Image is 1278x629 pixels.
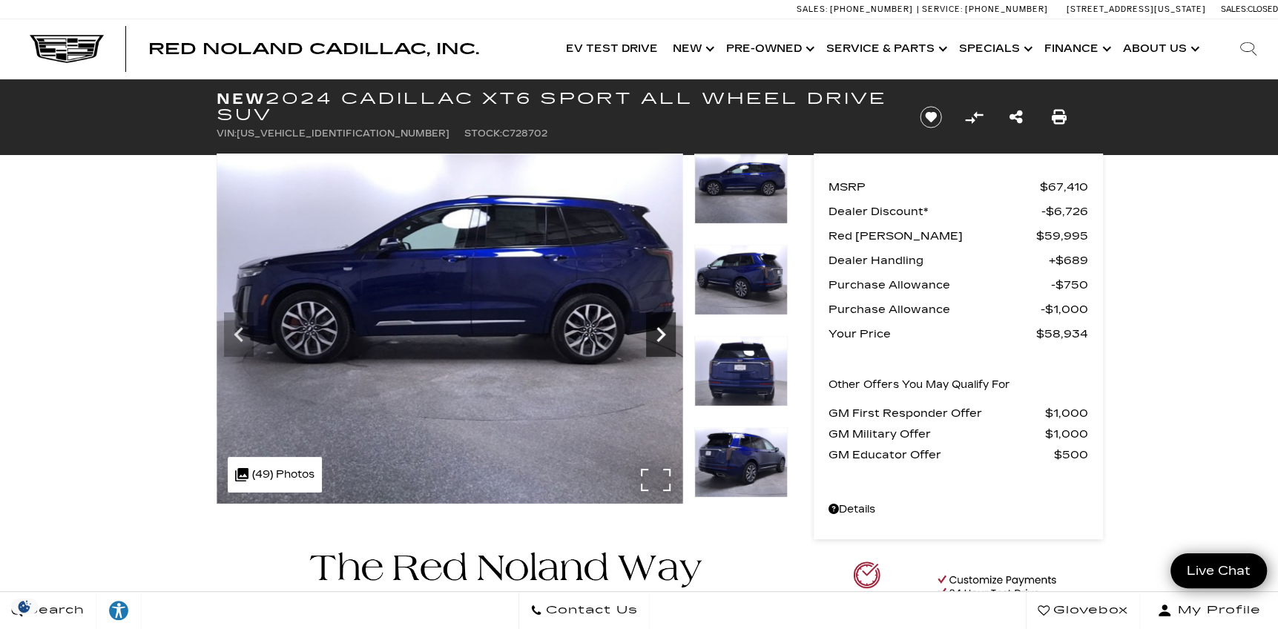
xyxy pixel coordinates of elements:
a: [STREET_ADDRESS][US_STATE] [1067,4,1206,14]
span: Red Noland Cadillac, Inc. [148,40,479,58]
a: Purchase Allowance $750 [829,274,1088,295]
a: Share this New 2024 Cadillac XT6 Sport All Wheel Drive SUV [1009,107,1023,128]
span: $58,934 [1036,323,1088,344]
span: $1,000 [1045,424,1088,444]
span: $1,000 [1041,299,1088,320]
img: Cadillac Dark Logo with Cadillac White Text [30,35,104,63]
img: Opt-Out Icon [7,599,42,614]
section: Click to Open Cookie Consent Modal [7,599,42,614]
span: $67,410 [1040,177,1088,197]
a: Dealer Handling $689 [829,250,1088,271]
img: New 2024 Opulent Blue Metallic Cadillac Sport image 10 [217,154,683,504]
h1: 2024 Cadillac XT6 Sport All Wheel Drive SUV [217,90,895,123]
span: [PHONE_NUMBER] [830,4,913,14]
a: Service & Parts [819,19,952,79]
a: Glovebox [1026,592,1140,629]
img: New 2024 Opulent Blue Metallic Cadillac Sport image 11 [694,245,788,315]
span: Purchase Allowance [829,299,1041,320]
span: Glovebox [1050,600,1128,621]
a: Contact Us [518,592,650,629]
span: $689 [1049,250,1088,271]
span: Service: [922,4,963,14]
span: Purchase Allowance [829,274,1051,295]
span: MSRP [829,177,1040,197]
img: New 2024 Opulent Blue Metallic Cadillac Sport image 12 [694,336,788,406]
span: GM First Responder Offer [829,403,1045,424]
span: Closed [1248,4,1278,14]
a: GM Military Offer $1,000 [829,424,1088,444]
a: Service: [PHONE_NUMBER] [917,5,1052,13]
a: Specials [952,19,1037,79]
strong: New [217,90,266,108]
a: Pre-Owned [719,19,819,79]
span: Dealer Discount* [829,201,1041,222]
div: Previous [224,312,254,357]
div: Search [1219,19,1278,79]
a: Dealer Discount* $6,726 [829,201,1088,222]
span: GM Military Offer [829,424,1045,444]
span: C728702 [502,128,547,139]
span: Dealer Handling [829,250,1049,271]
a: GM First Responder Offer $1,000 [829,403,1088,424]
a: Details [829,499,1088,520]
div: Next [646,312,676,357]
span: $750 [1051,274,1088,295]
img: New 2024 Opulent Blue Metallic Cadillac Sport image 13 [694,427,788,498]
div: (49) Photos [228,457,322,493]
a: Sales: [PHONE_NUMBER] [797,5,917,13]
p: Other Offers You May Qualify For [829,375,1010,395]
span: Red [PERSON_NAME] [829,225,1036,246]
a: EV Test Drive [559,19,665,79]
a: Purchase Allowance $1,000 [829,299,1088,320]
a: GM Educator Offer $500 [829,444,1088,465]
span: [PHONE_NUMBER] [965,4,1048,14]
a: Live Chat [1170,553,1267,588]
span: Stock: [464,128,502,139]
span: $59,995 [1036,225,1088,246]
span: $6,726 [1041,201,1088,222]
a: Explore your accessibility options [96,592,142,629]
span: My Profile [1172,600,1261,621]
button: Compare Vehicle [963,106,985,128]
span: Search [23,600,85,621]
a: New [665,19,719,79]
span: Sales: [797,4,828,14]
span: $500 [1054,444,1088,465]
span: [US_VEHICLE_IDENTIFICATION_NUMBER] [237,128,449,139]
button: Open user profile menu [1140,592,1278,629]
a: Red [PERSON_NAME] $59,995 [829,225,1088,246]
a: Red Noland Cadillac, Inc. [148,42,479,56]
a: Your Price $58,934 [829,323,1088,344]
img: New 2024 Opulent Blue Metallic Cadillac Sport image 10 [694,154,788,224]
span: VIN: [217,128,237,139]
span: Live Chat [1179,562,1258,579]
a: MSRP $67,410 [829,177,1088,197]
a: Print this New 2024 Cadillac XT6 Sport All Wheel Drive SUV [1052,107,1067,128]
a: About Us [1116,19,1204,79]
span: Your Price [829,323,1036,344]
span: Sales: [1221,4,1248,14]
span: GM Educator Offer [829,444,1054,465]
a: Finance [1037,19,1116,79]
span: $1,000 [1045,403,1088,424]
button: Save vehicle [915,105,947,129]
span: Contact Us [542,600,638,621]
div: Explore your accessibility options [96,599,141,622]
